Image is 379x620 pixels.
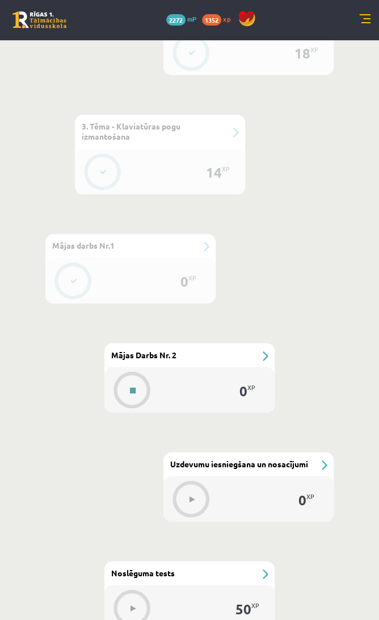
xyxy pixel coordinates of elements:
[306,493,314,499] div: XP
[166,14,186,26] span: 2272
[251,602,259,608] div: XP
[310,47,318,53] div: XP
[187,14,196,23] span: mP
[235,604,251,614] div: 50
[52,240,115,250] span: Mājas darbs Nr.1
[12,11,66,28] a: Rīgas 1. Tālmācības vidusskola
[111,349,176,359] span: Mājas Darbs Nr. 2
[188,275,196,281] div: XP
[239,386,247,396] div: 0
[82,121,180,141] span: 3. Tēma - Klaviatūras pogu izmantošana
[223,14,230,23] span: xp
[222,166,230,172] div: XP
[206,167,222,178] div: 14
[247,384,255,390] div: XP
[111,567,175,577] span: Noslēguma tests
[294,48,310,58] div: 18
[298,495,306,505] div: 0
[202,14,236,23] a: 1352 xp
[170,458,308,468] span: Uzdevumu iesniegšana un nosacījumi
[202,14,221,26] span: 1352
[180,277,188,287] div: 0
